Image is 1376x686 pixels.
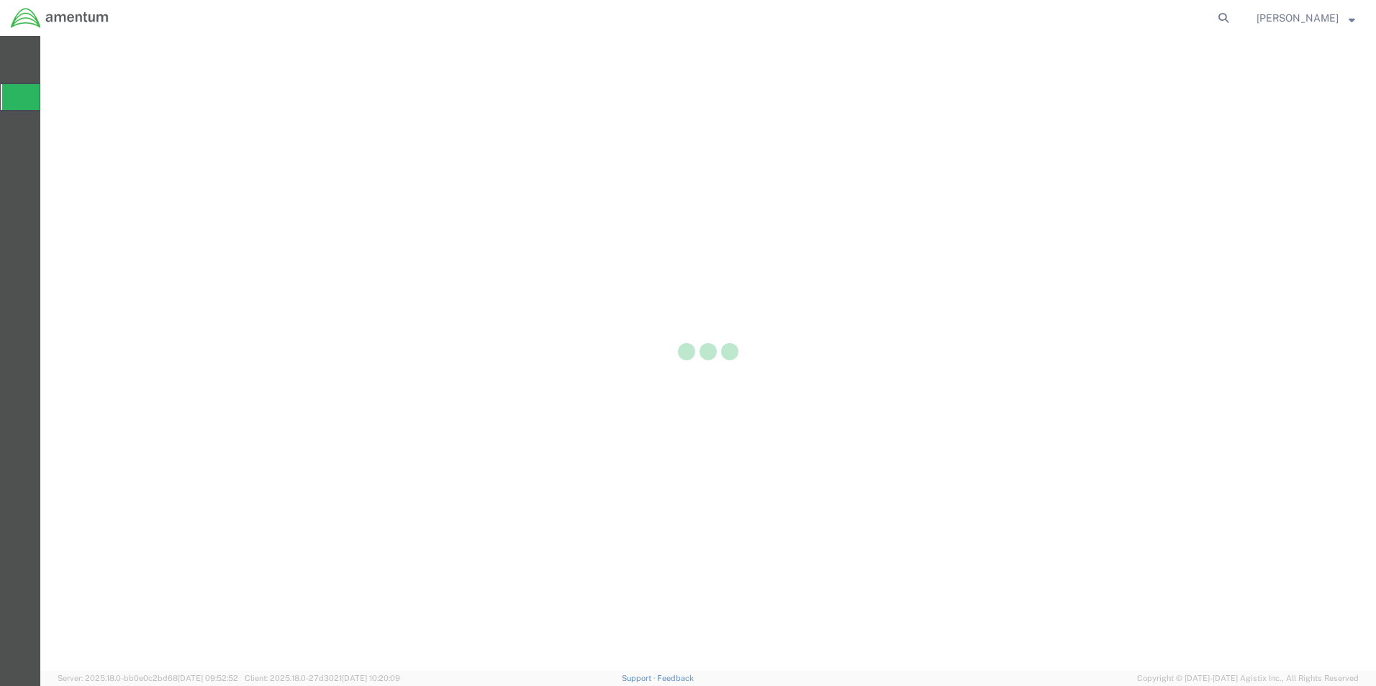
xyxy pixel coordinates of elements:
button: [PERSON_NAME] [1256,9,1356,27]
span: Server: 2025.18.0-bb0e0c2bd68 [58,674,238,682]
a: Feedback [657,674,694,682]
span: Client: 2025.18.0-27d3021 [245,674,400,682]
span: Copyright © [DATE]-[DATE] Agistix Inc., All Rights Reserved [1137,672,1359,685]
span: [DATE] 09:52:52 [178,674,238,682]
img: logo [10,7,109,29]
span: [DATE] 10:20:09 [342,674,400,682]
a: Support [622,674,658,682]
span: James Barragan [1257,10,1339,26]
